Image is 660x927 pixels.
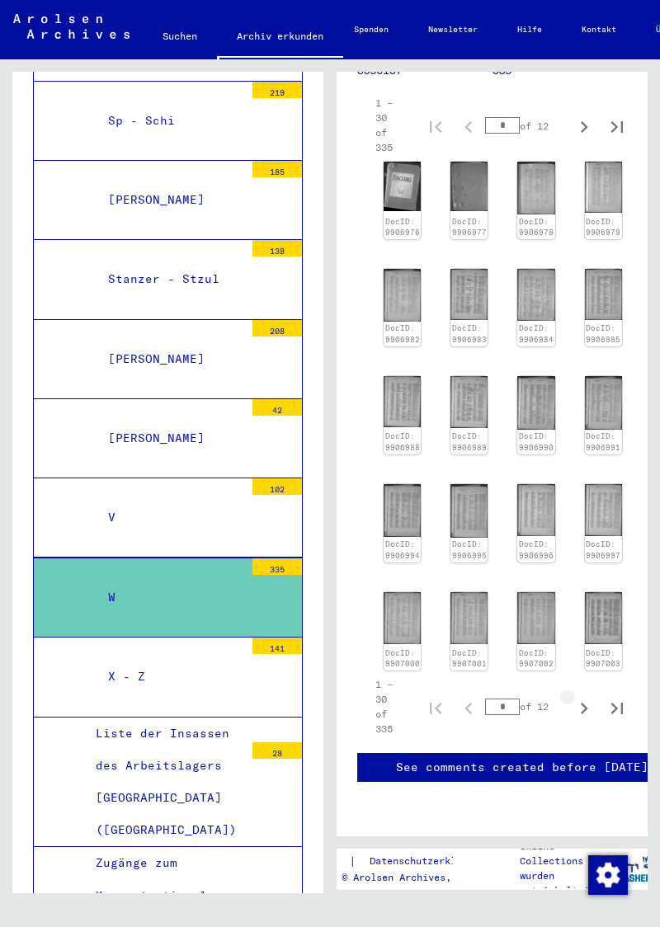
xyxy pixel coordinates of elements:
[96,263,244,295] div: Stanzer - Stzul
[252,478,302,495] div: 102
[96,422,244,454] div: [PERSON_NAME]
[396,759,648,776] a: See comments created before [DATE]
[252,399,302,416] div: 42
[452,539,487,560] a: DocID: 9906995
[385,539,420,560] a: DocID: 9906994
[385,648,420,669] a: DocID: 9907000
[519,539,554,560] a: DocID: 9906996
[519,217,554,238] a: DocID: 9906978
[485,699,568,714] div: of 12
[284,870,505,885] p: Copyright © Arolsen Archives, 2021
[485,118,568,134] div: of 12
[419,109,452,142] button: First page
[517,269,554,320] img: 001.jpg
[96,343,244,375] div: [PERSON_NAME]
[334,10,408,49] a: Spenden
[143,16,217,56] a: Suchen
[588,855,628,895] img: Zustimmung ändern
[375,677,393,736] div: 1 – 30 of 335
[452,431,487,452] a: DocID: 9906989
[217,16,343,59] a: Archiv erkunden
[384,376,421,427] img: 001.jpg
[384,592,421,644] img: 001.jpg
[452,690,485,723] button: Previous page
[385,217,420,238] a: DocID: 9906976
[452,217,487,238] a: DocID: 9906977
[585,269,622,320] img: 001.jpg
[497,10,562,49] a: Hilfe
[384,269,421,322] img: 001.jpg
[517,376,554,429] img: 001.jpg
[586,323,620,344] a: DocID: 9906985
[284,853,505,870] div: |
[96,105,244,137] div: Sp - Schi
[586,217,620,238] a: DocID: 9906979
[585,162,622,213] img: 001.jpg
[601,109,634,142] button: Last page
[587,854,627,894] div: Zustimmung ändern
[375,96,393,155] div: 1 – 30 of 335
[519,648,554,669] a: DocID: 9907002
[452,648,487,669] a: DocID: 9907001
[585,592,622,645] img: 001.jpg
[519,431,554,452] a: DocID: 9906990
[568,109,601,142] button: Next page
[450,376,488,428] img: 001.jpg
[452,109,485,142] button: Previous page
[252,240,302,256] div: 138
[419,690,452,723] button: First page
[385,431,420,452] a: DocID: 9906988
[384,162,421,211] img: 001.jpg
[96,501,244,534] div: V
[450,162,488,210] img: 001.jpg
[586,539,620,560] a: DocID: 9906997
[252,161,302,177] div: 185
[450,592,488,645] img: 001.jpg
[519,323,554,344] a: DocID: 9906984
[252,82,302,98] div: 219
[252,742,302,759] div: 28
[96,184,244,216] div: [PERSON_NAME]
[83,718,244,847] div: Liste der Insassen des Arbeitslagers [GEOGRAPHIC_DATA] ([GEOGRAPHIC_DATA])
[585,376,622,429] img: 001.jpg
[586,648,620,669] a: DocID: 9907003
[384,484,421,537] img: 001.jpg
[517,162,554,214] img: 001.jpg
[450,484,488,538] img: 001.jpg
[96,581,244,614] div: W
[408,10,497,49] a: Newsletter
[252,638,302,654] div: 141
[517,484,554,536] img: 001.jpg
[586,431,620,452] a: DocID: 9906991
[597,848,659,889] img: yv_logo.png
[601,690,634,723] button: Last page
[252,320,302,336] div: 208
[356,853,505,870] a: Datenschutzerklärung
[585,484,622,536] img: 001.jpg
[13,14,130,39] img: Arolsen_neg.svg
[562,10,636,49] a: Kontakt
[96,661,244,693] div: X - Z
[568,690,601,723] button: Next page
[385,323,420,344] a: DocID: 9906982
[252,558,302,575] div: 335
[450,269,488,320] img: 001.jpg
[452,323,487,344] a: DocID: 9906983
[517,592,554,644] img: 001.jpg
